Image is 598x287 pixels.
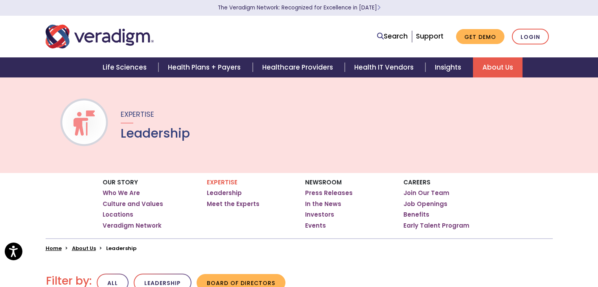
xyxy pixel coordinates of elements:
a: Benefits [403,211,429,219]
a: Healthcare Providers [253,57,345,77]
a: Search [377,31,408,42]
span: Learn More [377,4,381,11]
a: About Us [72,245,96,252]
a: Events [305,222,326,230]
a: Culture and Values [103,200,163,208]
a: Veradigm Network [103,222,162,230]
h1: Leadership [121,126,190,141]
a: Insights [425,57,473,77]
a: Job Openings [403,200,447,208]
a: Support [416,31,443,41]
a: The Veradigm Network: Recognized for Excellence in [DATE]Learn More [218,4,381,11]
a: In the News [305,200,341,208]
span: Expertise [121,109,154,119]
a: Health IT Vendors [345,57,425,77]
a: Health Plans + Payers [158,57,252,77]
a: Meet the Experts [207,200,259,208]
a: Get Demo [456,29,504,44]
a: Early Talent Program [403,222,469,230]
a: Join Our Team [403,189,449,197]
a: Life Sciences [93,57,158,77]
a: Investors [305,211,334,219]
a: Who We Are [103,189,140,197]
a: Leadership [207,189,242,197]
a: About Us [473,57,523,77]
a: Login [512,29,549,45]
a: Locations [103,211,133,219]
a: Press Releases [305,189,353,197]
a: Home [46,245,62,252]
img: Veradigm logo [46,24,154,50]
